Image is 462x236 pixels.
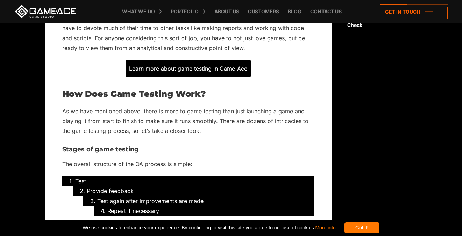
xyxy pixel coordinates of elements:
[380,4,448,19] a: Get in touch
[62,176,314,186] div: 1. Test
[126,60,251,77] div: Learn more about game testing in Game-Ace
[62,60,314,77] a: Learn more about game testing in Game-Ace
[94,206,314,216] div: 4. Repeat if necessary
[83,196,314,206] div: 3. Test again after improvements are made
[62,90,314,99] h2: How Does Game Testing Work?
[62,159,314,169] p: The overall structure of the QA process is simple:
[62,106,314,136] p: As we have mentioned above, there is more to game testing than just launching a game and playing ...
[62,13,314,53] p: As you can see, there is a lot of repetition involved in game functionality testing, and experts ...
[73,186,314,196] div: 2. Provide feedback
[62,146,314,153] h3: Stages of game testing
[344,222,379,233] div: Got it!
[315,225,335,230] a: More info
[83,222,335,233] span: We use cookies to enhance your experience. By continuing to visit this site you agree to our use ...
